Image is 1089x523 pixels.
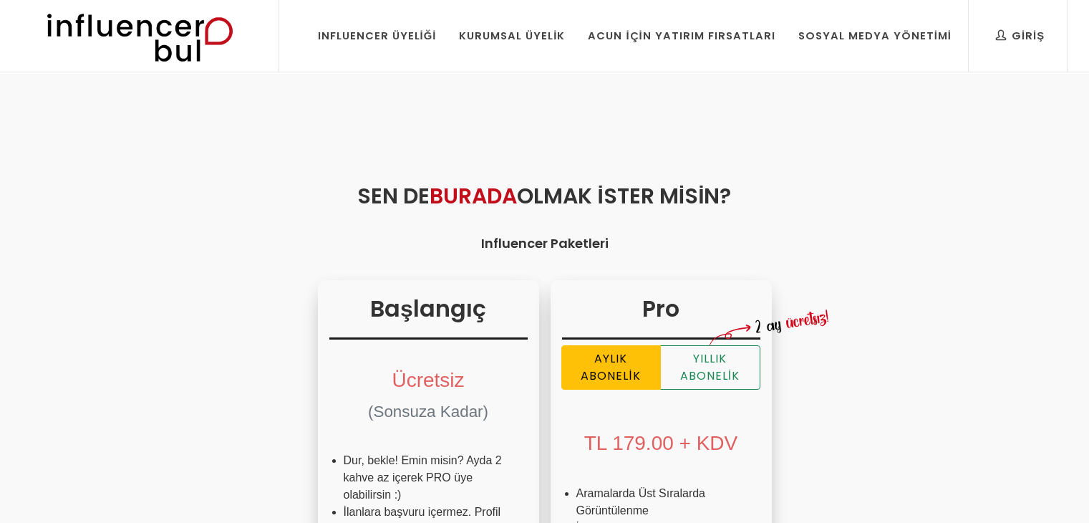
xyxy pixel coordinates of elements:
[561,345,661,390] label: Aylık Abonelik
[329,292,528,340] h3: Başlangıç
[612,432,737,454] span: 179.00 + KDV
[318,28,437,44] div: Influencer Üyeliği
[562,292,760,340] h3: Pro
[344,452,513,504] li: Dur, bekle! Emin misin? Ayda 2 kahve az içerek PRO üye olabilirsin :)
[584,432,607,454] span: TL
[430,181,517,211] span: Burada
[576,485,746,519] li: Aramalarda Üst Sıralarda Görüntülenme
[588,28,775,44] div: Acun İçin Yatırım Fırsatları
[392,369,464,391] span: Ücretsiz
[81,180,1009,212] h2: Sen de Olmak İster misin?
[459,28,565,44] div: Kurumsal Üyelik
[996,28,1045,44] div: Giriş
[798,28,952,44] div: Sosyal Medya Yönetimi
[81,234,1009,253] h4: Influencer Paketleri
[368,403,488,421] span: (Sonsuza Kadar)
[660,345,760,390] label: Yıllık Abonelik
